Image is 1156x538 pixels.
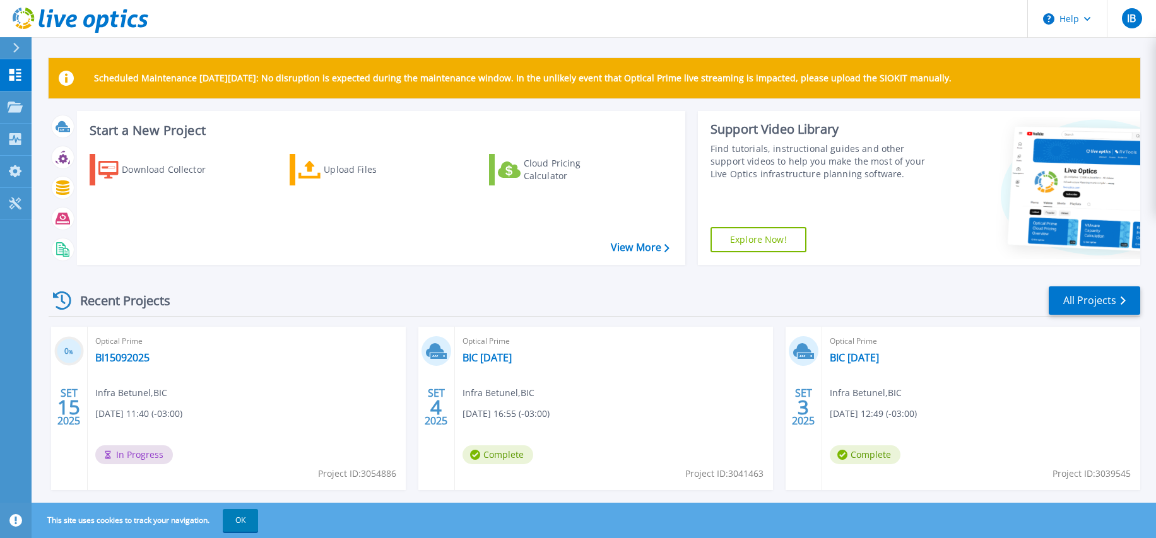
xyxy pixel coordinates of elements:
a: Explore Now! [711,227,806,252]
span: Project ID: 3039545 [1053,467,1131,481]
span: 4 [430,402,442,412]
div: Support Video Library [711,121,935,137]
a: BI15092025 [95,351,150,364]
div: SET 2025 [57,384,81,430]
div: Cloud Pricing Calculator [524,157,625,182]
span: % [69,348,73,355]
span: 3 [798,402,809,412]
a: All Projects [1049,286,1140,315]
p: Scheduled Maintenance [DATE][DATE]: No disruption is expected during the maintenance window. In t... [94,73,952,83]
span: Complete [463,445,533,464]
span: Project ID: 3054886 [318,467,396,481]
span: [DATE] 16:55 (-03:00) [463,407,550,421]
a: Upload Files [290,154,430,185]
span: Optical Prime [463,334,765,348]
span: Optical Prime [830,334,1133,348]
span: This site uses cookies to track your navigation. [35,509,258,532]
div: SET 2025 [424,384,448,430]
span: Infra Betunel , BIC [830,386,902,400]
div: Download Collector [122,157,223,182]
span: Optical Prime [95,334,398,348]
span: [DATE] 11:40 (-03:00) [95,407,182,421]
span: IB [1127,13,1136,23]
span: 15 [57,402,80,412]
span: [DATE] 12:49 (-03:00) [830,407,917,421]
a: View More [611,242,669,254]
h3: 0 [54,344,84,359]
a: BIC [DATE] [463,351,512,364]
a: Cloud Pricing Calculator [489,154,630,185]
span: Infra Betunel , BIC [95,386,167,400]
button: OK [223,509,258,532]
a: BIC [DATE] [830,351,879,364]
div: SET 2025 [791,384,815,430]
span: Complete [830,445,900,464]
a: Download Collector [90,154,230,185]
h3: Start a New Project [90,124,669,137]
span: Project ID: 3041463 [685,467,764,481]
div: Upload Files [324,157,425,182]
div: Find tutorials, instructional guides and other support videos to help you make the most of your L... [711,143,935,180]
span: In Progress [95,445,173,464]
span: Infra Betunel , BIC [463,386,534,400]
div: Recent Projects [49,285,187,316]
